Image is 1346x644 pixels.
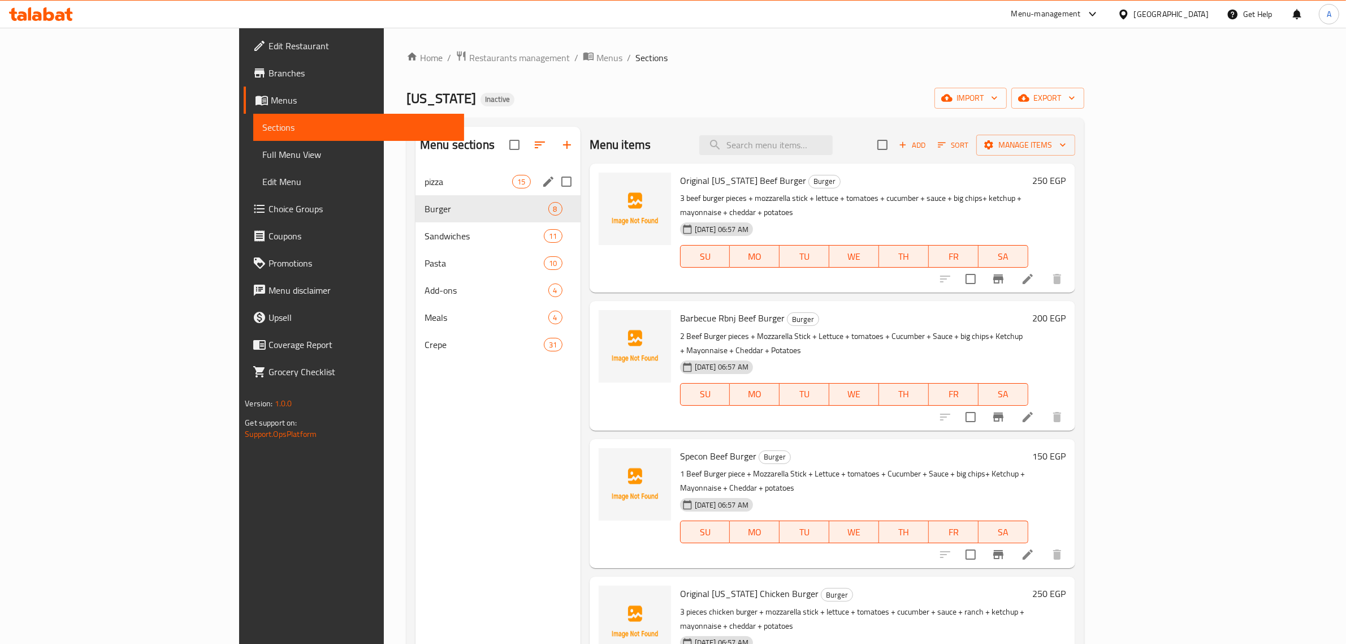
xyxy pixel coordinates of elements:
[1044,265,1071,293] button: delete
[262,121,455,134] span: Sections
[979,245,1028,268] button: SA
[834,248,875,265] span: WE
[599,310,671,383] img: Barbecue Rbnj Beef Burger
[1033,310,1066,326] h6: 200 EGP
[416,304,581,331] div: Meals4
[1011,88,1084,109] button: export
[244,304,464,331] a: Upsell
[985,541,1012,568] button: Branch-specific-item
[244,358,464,385] a: Grocery Checklist
[784,248,825,265] span: TU
[934,88,1007,109] button: import
[544,258,561,269] span: 10
[262,148,455,161] span: Full Menu View
[959,267,983,291] span: Select to update
[244,59,464,87] a: Branches
[759,450,791,464] div: Burger
[809,175,840,188] span: Burger
[416,331,581,358] div: Crepe31
[933,386,974,402] span: FR
[730,245,780,268] button: MO
[787,312,819,326] div: Burger
[929,521,979,543] button: FR
[544,340,561,350] span: 31
[627,51,631,65] li: /
[244,250,464,277] a: Promotions
[245,415,297,430] span: Get support on:
[979,383,1028,406] button: SA
[1134,8,1209,20] div: [GEOGRAPHIC_DATA]
[929,245,979,268] button: FR
[780,521,829,543] button: TU
[481,93,514,106] div: Inactive
[253,114,464,141] a: Sections
[1011,7,1081,21] div: Menu-management
[680,383,730,406] button: SU
[690,224,753,235] span: [DATE] 06:57 AM
[680,191,1028,220] p: 3 beef burger pieces + mozzarella stick + lettuce + tomatoes + cucumber + sauce + big chips+ ketc...
[275,396,292,411] span: 1.0.0
[1327,8,1331,20] span: A
[596,51,622,65] span: Menus
[244,87,464,114] a: Menus
[269,256,455,270] span: Promotions
[544,338,562,351] div: items
[583,50,622,65] a: Menus
[759,450,790,463] span: Burger
[253,168,464,195] a: Edit Menu
[544,231,561,242] span: 11
[526,131,553,158] span: Sort sections
[574,51,578,65] li: /
[821,588,853,602] div: Burger
[821,589,852,602] span: Burger
[734,524,775,540] span: MO
[680,467,1028,495] p: 1 Beef Burger piece + Mozzarella Stick + Lettuce + tomatoes + Cucumber + Sauce + big chips+ Ketch...
[894,136,930,154] button: Add
[416,168,581,195] div: pizza15edit
[834,386,875,402] span: WE
[599,448,671,521] img: Specon Beef Burger
[829,383,879,406] button: WE
[685,386,726,402] span: SU
[271,93,455,107] span: Menus
[425,175,512,188] div: pizza
[553,131,581,158] button: Add section
[933,524,974,540] span: FR
[425,284,548,297] span: Add-ons
[1033,448,1066,464] h6: 150 EGP
[979,521,1028,543] button: SA
[425,311,548,324] span: Meals
[680,310,785,327] span: Barbecue Rbnj Beef Burger
[983,524,1024,540] span: SA
[269,311,455,324] span: Upsell
[976,135,1075,156] button: Manage items
[959,543,983,566] span: Select to update
[690,362,753,372] span: [DATE] 06:57 AM
[685,524,726,540] span: SU
[548,202,562,216] div: items
[425,256,544,270] div: Pasta
[680,605,1028,633] p: 3 pieces chicken burger + mozzarella stick + lettuce + tomatoes + cucumber + sauce + ranch + ketc...
[680,521,730,543] button: SU
[540,173,557,190] button: edit
[425,338,544,351] span: Crepe
[548,311,562,324] div: items
[416,195,581,222] div: Burger8
[544,229,562,243] div: items
[253,141,464,168] a: Full Menu View
[929,383,979,406] button: FR
[269,39,455,53] span: Edit Restaurant
[406,50,1084,65] nav: breadcrumb
[425,202,548,216] span: Burger
[985,265,1012,293] button: Branch-specific-item
[983,248,1024,265] span: SA
[784,524,825,540] span: TU
[879,383,929,406] button: TH
[935,136,972,154] button: Sort
[456,50,570,65] a: Restaurants management
[884,524,924,540] span: TH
